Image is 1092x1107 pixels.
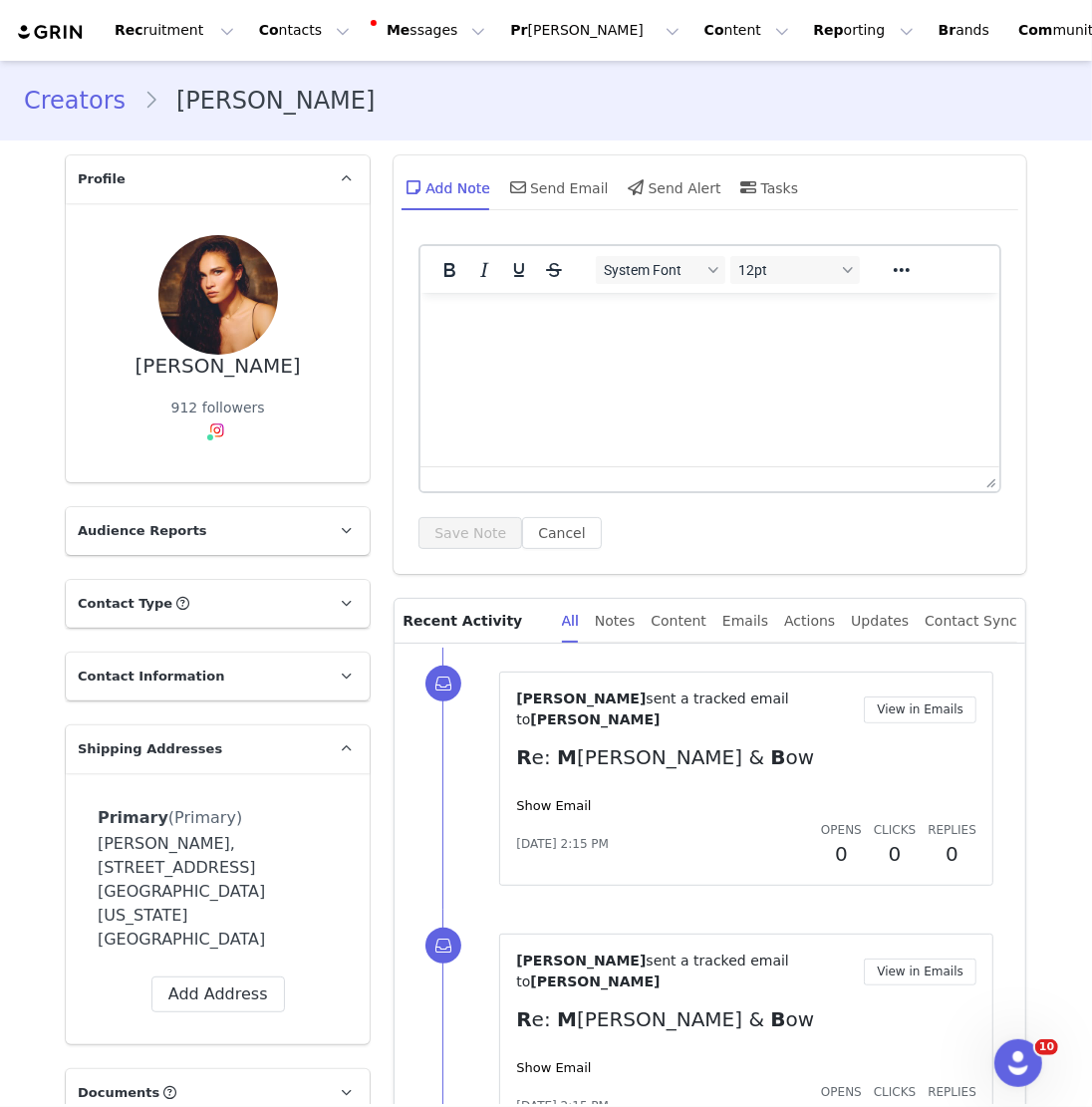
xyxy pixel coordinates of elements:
span: M [557,745,577,769]
div: All [562,599,579,644]
img: 028deadb-b1ac-464f-a1c1-624c45256752.jpg [158,235,278,355]
iframe: Intercom live chat [994,1039,1042,1087]
button: Recruitment [103,8,246,53]
span: Opens [821,1085,862,1099]
div: Tasks [737,163,799,211]
span: 12pt [738,262,836,278]
div: Updates [851,599,909,644]
span: Re [403,613,422,629]
div: Send Alert [625,163,721,211]
span: 10 [1035,1039,1058,1055]
span: Clicks [874,1085,916,1099]
div: Actions [784,599,835,644]
a: Show Email [516,1060,591,1075]
h2: 0 [928,839,976,869]
body: Hi [PERSON_NAME], Your Payouts data export (1 rows) is ready for download. [8,8,423,62]
span: ype [138,596,172,611]
span: Replies [928,823,976,837]
button: Program [498,8,690,53]
span: ormation [138,669,224,684]
span: ntact [78,596,135,611]
span: B [771,1007,786,1031]
body: Hi [PERSON_NAME], Thank you so much for working with [PERSON_NAME] & Bow! Your payment of $103.00... [8,8,423,94]
span: e: [516,745,550,769]
span: sent a tracked email to [516,691,789,727]
img: instagram.svg [209,422,225,438]
span: Doc [78,1085,105,1100]
div: Send Email [506,163,609,211]
button: Reporting [802,8,926,53]
div: 912 followers [171,398,265,418]
span: Re [149,523,168,538]
span: Co [78,669,96,684]
button: Cancel [522,517,601,549]
span: sent a tracked email to [516,953,789,989]
span: tivity [462,613,522,629]
span: [PERSON_NAME] [557,745,742,769]
button: View in Emails [864,696,976,723]
span: [PERSON_NAME] [557,1007,742,1031]
span: Co [78,596,96,611]
button: Contacts [247,8,362,53]
span: e: [516,1007,550,1031]
span: Clicks [874,823,916,837]
span: [DATE] 2:15 PM [516,835,609,853]
span: ow [771,745,815,769]
button: Italic [467,256,501,284]
span: Add [146,741,175,756]
div: Add Note [402,163,490,211]
div: Press the Up and Down arrow keys to resize the editor. [978,467,999,491]
button: Underline [502,256,536,284]
a: Show Email [516,798,591,813]
span: Opens [821,823,862,837]
div: Contact Sync [925,599,1017,644]
span: R [516,745,531,769]
span: [PERSON_NAME] [530,973,660,989]
span: cent [403,613,457,629]
button: Strikethrough [537,256,571,284]
button: View in Emails [864,959,976,985]
span: R [516,1007,531,1031]
span: & [516,1007,814,1031]
span: B [771,745,786,769]
div: Content [651,599,706,644]
div: [PERSON_NAME], [STREET_ADDRESS] [GEOGRAPHIC_DATA][US_STATE] [GEOGRAPHIC_DATA] [98,832,338,952]
h2: 0 [821,839,862,869]
button: Fonts [596,256,725,284]
img: grin logo [16,23,86,42]
span: [PERSON_NAME] [516,953,646,969]
div: [PERSON_NAME] [136,355,301,378]
span: Inf [138,669,158,684]
iframe: Rich Text Area [420,293,999,466]
button: Messages [363,8,497,53]
span: Pr [78,171,94,186]
h2: 0 [874,839,916,869]
button: Add Address [151,976,285,1012]
div: Emails [722,599,768,644]
span: ntact [78,669,135,684]
span: (Primary) [168,808,242,827]
button: Bold [432,256,466,284]
span: Au [78,523,97,538]
span: resses [146,741,222,756]
span: M [557,1007,577,1031]
span: ports [149,523,206,538]
span: System Font [604,262,701,278]
button: Font sizes [730,256,860,284]
div: Notes [595,599,635,644]
span: Sh [78,741,97,756]
span: dience [78,523,145,538]
a: Creators [24,83,143,119]
span: ofile [78,171,126,186]
span: Replies [928,1085,976,1099]
span: T [138,596,145,611]
span: [PERSON_NAME] [516,691,646,706]
span: ow [771,1007,815,1031]
button: Content [692,8,801,53]
span: [PERSON_NAME] [530,711,660,727]
a: Brands [927,8,1005,53]
span: ipping [78,741,142,756]
span: Ac [462,613,481,629]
